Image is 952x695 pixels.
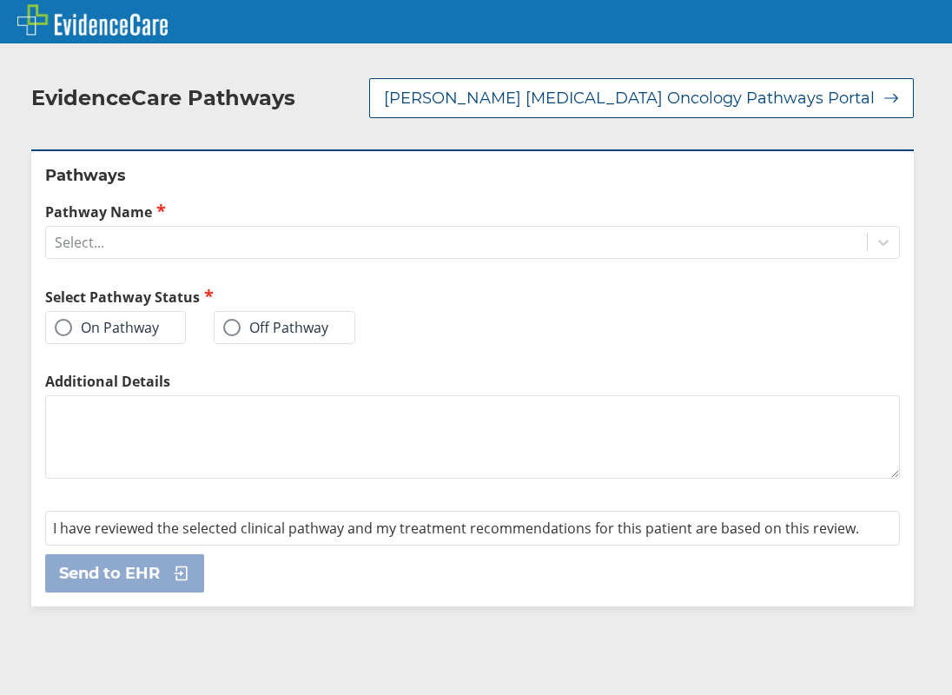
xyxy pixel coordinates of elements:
[45,554,204,592] button: Send to EHR
[384,88,875,109] span: [PERSON_NAME] [MEDICAL_DATA] Oncology Pathways Portal
[55,319,159,336] label: On Pathway
[59,563,160,584] span: Send to EHR
[45,287,466,307] h2: Select Pathway Status
[223,319,328,336] label: Off Pathway
[45,165,900,186] h2: Pathways
[45,372,900,391] label: Additional Details
[53,519,859,538] span: I have reviewed the selected clinical pathway and my treatment recommendations for this patient a...
[369,78,914,118] button: [PERSON_NAME] [MEDICAL_DATA] Oncology Pathways Portal
[31,85,295,111] h2: EvidenceCare Pathways
[17,4,168,36] img: EvidenceCare
[55,233,104,252] div: Select...
[45,202,900,222] label: Pathway Name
